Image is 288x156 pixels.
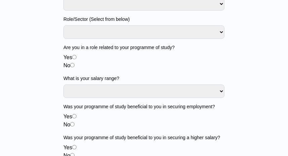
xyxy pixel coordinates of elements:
label: No [63,63,70,68]
label: What is your salary range? [63,75,225,82]
label: Yes [63,114,72,119]
label: Was your programme of study beneficial to you in securing a higher salary? [63,134,225,141]
label: Yes [63,54,72,60]
label: No [63,122,70,127]
label: Are you in a role related to your programme of study? [63,44,225,51]
label: Was your programme of study beneficial to you in securing employment? [63,103,225,110]
label: Yes [63,145,72,150]
label: Role/Sector (Select from below) [63,16,225,23]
